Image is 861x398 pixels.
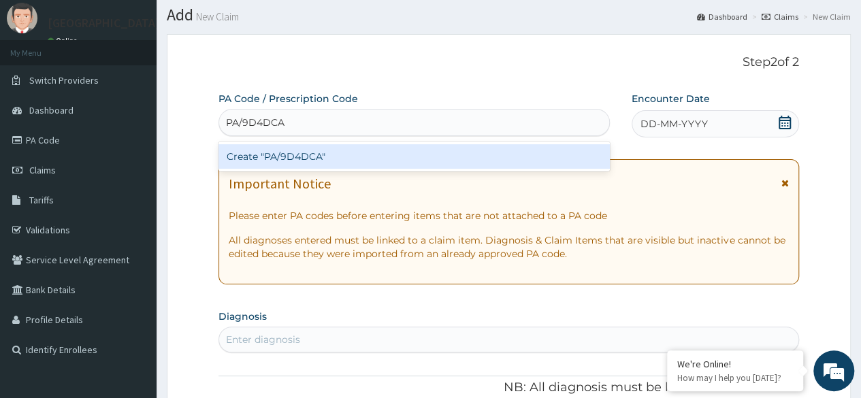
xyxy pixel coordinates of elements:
[218,379,799,397] p: NB: All diagnosis must be linked to a claim item
[7,3,37,33] img: User Image
[677,358,793,370] div: We're Online!
[677,372,793,384] p: How may I help you today?
[226,333,300,346] div: Enter diagnosis
[229,209,789,222] p: Please enter PA codes before entering items that are not attached to a PA code
[640,117,708,131] span: DD-MM-YYYY
[762,11,798,22] a: Claims
[29,74,99,86] span: Switch Providers
[218,144,609,169] div: Create "PA/9D4DCA"
[218,92,358,105] label: PA Code / Prescription Code
[29,104,74,116] span: Dashboard
[218,310,267,323] label: Diagnosis
[48,17,160,29] p: [GEOGRAPHIC_DATA]
[7,259,259,306] textarea: Type your message and hit 'Enter'
[167,6,851,24] h1: Add
[229,233,789,261] p: All diagnoses entered must be linked to a claim item. Diagnosis & Claim Items that are visible bu...
[71,76,229,94] div: Chat with us now
[29,164,56,176] span: Claims
[632,92,710,105] label: Encounter Date
[800,11,851,22] li: New Claim
[229,176,331,191] h1: Important Notice
[697,11,747,22] a: Dashboard
[79,115,188,252] span: We're online!
[218,55,799,70] p: Step 2 of 2
[48,36,80,46] a: Online
[25,68,55,102] img: d_794563401_company_1708531726252_794563401
[29,194,54,206] span: Tariffs
[223,7,256,39] div: Minimize live chat window
[193,12,239,22] small: New Claim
